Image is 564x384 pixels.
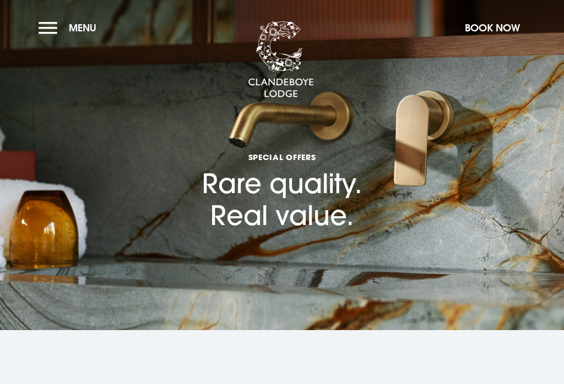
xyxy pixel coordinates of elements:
[39,16,102,40] button: Menu
[69,21,96,34] span: Menu
[202,104,362,231] h1: Rare quality. Real value.
[459,16,525,40] button: Book Now
[248,21,314,98] img: Clandeboye Lodge
[202,152,362,162] span: Special Offers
